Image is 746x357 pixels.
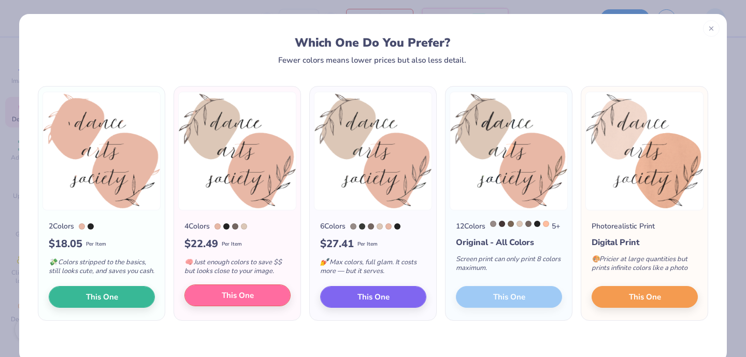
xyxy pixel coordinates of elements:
[377,223,383,230] div: 482 C
[42,92,161,210] img: 2 color option
[320,286,426,308] button: This One
[178,92,296,210] img: 4 color option
[232,223,238,230] div: 410 C
[490,221,560,232] div: 5 +
[86,240,106,248] span: Per Item
[357,291,390,303] span: This One
[508,221,514,227] div: 7531 C
[543,221,549,227] div: 162 C
[357,240,378,248] span: Per Item
[585,92,704,210] img: Photorealistic preview
[88,223,94,230] div: Neutral Black C
[184,284,291,306] button: This One
[184,258,193,267] span: 🧠
[592,249,698,283] div: Pricier at large quantities but prints infinite colors like a photo
[241,223,247,230] div: 482 C
[223,223,229,230] div: Neutral Black C
[534,221,540,227] div: Neutral Black C
[222,290,254,302] span: This One
[629,291,661,303] span: This One
[525,221,532,227] div: 410 C
[592,286,698,308] button: This One
[385,223,392,230] div: 7415 C
[86,291,118,303] span: This One
[450,92,568,210] img: 12 color option
[368,223,374,230] div: 410 C
[320,221,346,232] div: 6 Colors
[184,252,291,286] div: Just enough colors to save $$ but looks close to your image.
[49,258,57,267] span: 💸
[49,286,155,308] button: This One
[278,56,466,64] div: Fewer colors means lower prices but also less detail.
[499,221,505,227] div: 439 C
[394,223,400,230] div: Neutral Black C
[456,221,485,232] div: 12 Colors
[592,221,655,232] div: Photorealistic Print
[320,252,426,286] div: Max colors, full glam. It costs more — but it serves.
[320,236,354,252] span: $ 27.41
[456,236,562,249] div: Original - All Colors
[184,221,210,232] div: 4 Colors
[517,221,523,227] div: 482 C
[184,236,218,252] span: $ 22.49
[592,254,600,264] span: 🎨
[320,258,328,267] span: 💅
[350,223,356,230] div: 408 C
[49,221,74,232] div: 2 Colors
[79,223,85,230] div: 7415 C
[214,223,221,230] div: 7415 C
[49,236,82,252] span: $ 18.05
[49,252,155,286] div: Colors stripped to the basics, still looks cute, and saves you cash.
[222,240,242,248] span: Per Item
[48,36,698,50] div: Which One Do You Prefer?
[456,249,562,283] div: Screen print can only print 8 colors maximum.
[490,221,496,227] div: 408 C
[359,223,365,230] div: 447 C
[314,92,432,210] img: 6 color option
[592,236,698,249] div: Digital Print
